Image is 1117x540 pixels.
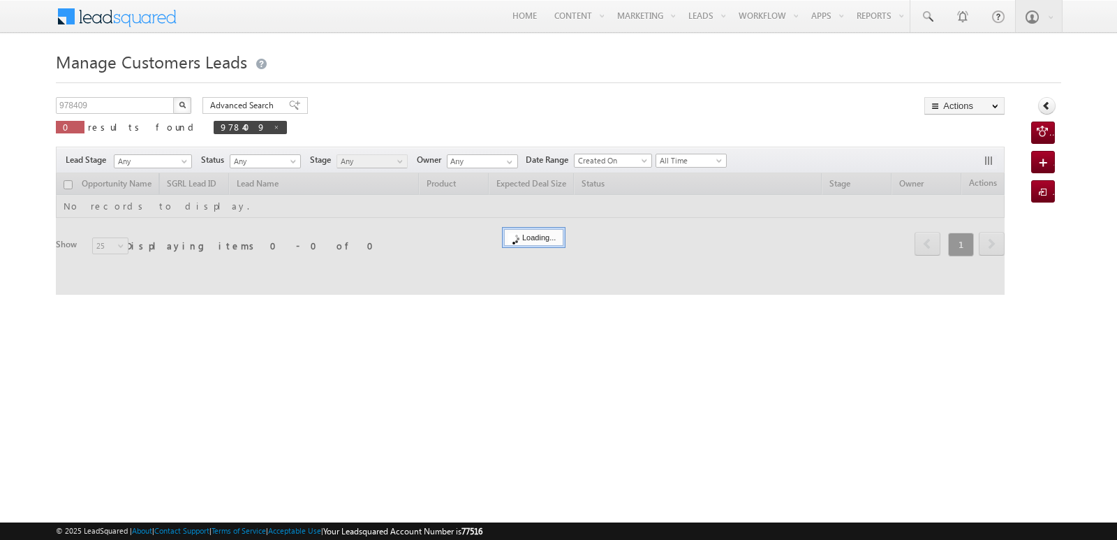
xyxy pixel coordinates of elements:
[575,154,647,167] span: Created On
[417,154,447,166] span: Owner
[114,154,192,168] a: Any
[924,97,1005,115] button: Actions
[526,154,574,166] span: Date Range
[574,154,652,168] a: Created On
[337,155,404,168] span: Any
[461,526,482,537] span: 77516
[212,526,266,535] a: Terms of Service
[201,154,230,166] span: Status
[221,121,266,133] span: 978409
[56,50,247,73] span: Manage Customers Leads
[210,99,278,112] span: Advanced Search
[132,526,152,535] a: About
[336,154,408,168] a: Any
[63,121,77,133] span: 0
[88,121,199,133] span: results found
[656,154,723,167] span: All Time
[656,154,727,168] a: All Time
[154,526,209,535] a: Contact Support
[323,526,482,537] span: Your Leadsquared Account Number is
[230,154,301,168] a: Any
[230,155,297,168] span: Any
[310,154,336,166] span: Stage
[504,229,563,246] div: Loading...
[114,155,187,168] span: Any
[56,525,482,538] span: © 2025 LeadSquared | | | | |
[179,101,186,108] img: Search
[447,154,518,168] input: Type to Search
[499,155,517,169] a: Show All Items
[66,154,112,166] span: Lead Stage
[268,526,321,535] a: Acceptable Use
